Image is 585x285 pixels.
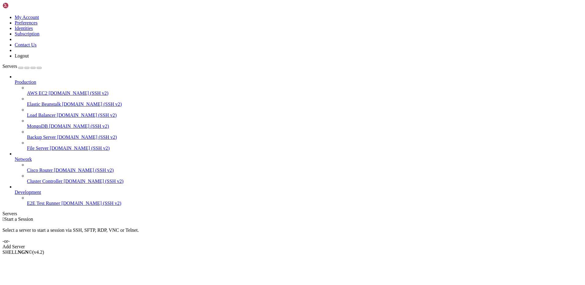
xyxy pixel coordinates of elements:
span: [DOMAIN_NAME] (SSH v2) [49,124,109,129]
a: MongoDB [DOMAIN_NAME] (SSH v2) [27,124,583,129]
a: Cisco Router [DOMAIN_NAME] (SSH v2) [27,168,583,173]
span: [DOMAIN_NAME] (SSH v2) [54,168,114,173]
span: [DOMAIN_NAME] (SSH v2) [62,102,122,107]
a: Servers [2,64,42,69]
a: Development [15,190,583,195]
li: File Server [DOMAIN_NAME] (SSH v2) [27,140,583,151]
li: Network [15,151,583,184]
a: My Account [15,15,39,20]
span:  [2,217,4,222]
b: NGN [18,250,29,255]
span: [DOMAIN_NAME] (SSH v2) [61,201,121,206]
span: Network [15,157,32,162]
li: AWS EC2 [DOMAIN_NAME] (SSH v2) [27,85,583,96]
div: Select a server to start a session via SSH, SFTP, RDP, VNC or Telnet. -or- [2,222,583,244]
span: Elastic Beanstalk [27,102,61,107]
li: Backup Server [DOMAIN_NAME] (SSH v2) [27,129,583,140]
span: [DOMAIN_NAME] (SSH v2) [50,146,110,151]
span: [DOMAIN_NAME] (SSH v2) [49,91,109,96]
a: Production [15,80,583,85]
span: Servers [2,64,17,69]
div: Add Server [2,244,583,250]
span: Start a Session [4,217,33,222]
div: Servers [2,211,583,217]
span: 4.2.0 [32,250,44,255]
span: Production [15,80,36,85]
a: E2E Test Runner [DOMAIN_NAME] (SSH v2) [27,201,583,206]
span: AWS EC2 [27,91,47,96]
a: Cluster Controller [DOMAIN_NAME] (SSH v2) [27,179,583,184]
span: SHELL © [2,250,44,255]
a: Network [15,157,583,162]
li: Cluster Controller [DOMAIN_NAME] (SSH v2) [27,173,583,184]
a: Load Balancer [DOMAIN_NAME] (SSH v2) [27,113,583,118]
a: File Server [DOMAIN_NAME] (SSH v2) [27,146,583,151]
a: Elastic Beanstalk [DOMAIN_NAME] (SSH v2) [27,102,583,107]
a: Preferences [15,20,38,25]
a: Identities [15,26,33,31]
li: E2E Test Runner [DOMAIN_NAME] (SSH v2) [27,195,583,206]
span: [DOMAIN_NAME] (SSH v2) [57,113,117,118]
span: Backup Server [27,135,56,140]
span: Development [15,190,41,195]
span: MongoDB [27,124,48,129]
span: Cluster Controller [27,179,62,184]
li: Cisco Router [DOMAIN_NAME] (SSH v2) [27,162,583,173]
a: Subscription [15,31,39,36]
a: AWS EC2 [DOMAIN_NAME] (SSH v2) [27,91,583,96]
a: Backup Server [DOMAIN_NAME] (SSH v2) [27,135,583,140]
a: Contact Us [15,42,37,47]
span: [DOMAIN_NAME] (SSH v2) [64,179,124,184]
img: Shellngn [2,2,38,9]
span: File Server [27,146,49,151]
li: MongoDB [DOMAIN_NAME] (SSH v2) [27,118,583,129]
li: Development [15,184,583,206]
li: Production [15,74,583,151]
li: Load Balancer [DOMAIN_NAME] (SSH v2) [27,107,583,118]
span: Load Balancer [27,113,56,118]
span: Cisco Router [27,168,53,173]
a: Logout [15,53,29,58]
span: E2E Test Runner [27,201,60,206]
span: [DOMAIN_NAME] (SSH v2) [57,135,117,140]
li: Elastic Beanstalk [DOMAIN_NAME] (SSH v2) [27,96,583,107]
